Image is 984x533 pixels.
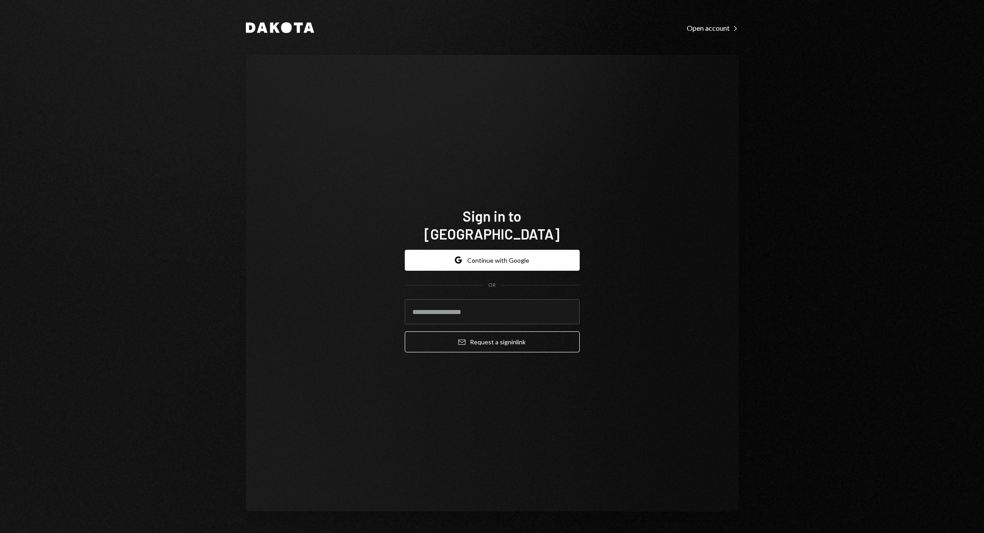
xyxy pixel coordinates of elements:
button: Request a signinlink [405,331,580,352]
div: OR [488,281,496,289]
h1: Sign in to [GEOGRAPHIC_DATA] [405,207,580,243]
a: Open account [687,23,739,33]
button: Continue with Google [405,250,580,271]
div: Open account [687,24,739,33]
